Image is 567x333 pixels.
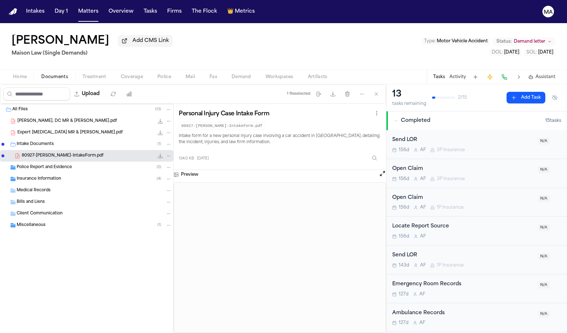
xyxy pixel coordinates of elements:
[174,183,386,333] iframe: 80927-Kimbro Dominquez-IntakeForm.pdf
[392,251,534,260] div: Send LOR
[157,74,171,80] span: Police
[17,199,45,205] span: Bills and Liens
[17,118,117,124] span: [PERSON_NAME], DC MR & [PERSON_NAME].pdf
[538,166,550,173] span: N/A
[3,87,70,101] input: Search files
[548,92,561,103] button: Hide completed tasks (⌘⇧H)
[308,74,327,80] span: Artifacts
[399,147,409,153] span: 156d
[12,107,28,113] span: All Files
[485,72,495,82] button: Create Immediate Task
[392,280,534,289] div: Emergency Room Records
[52,5,71,18] a: Day 1
[538,253,550,260] span: N/A
[528,74,555,80] button: Assistant
[524,49,555,56] button: Edit SOL: 2026-06-22
[164,5,185,18] button: Firms
[157,152,164,159] button: Download 80927-Kimbro Dominquez-IntakeForm.pdf
[499,72,509,82] button: Make a Call
[536,74,555,80] span: Assistant
[17,188,51,194] span: Medical Records
[157,142,161,146] span: ( 1 )
[399,176,409,182] span: 156d
[419,291,425,297] span: A F
[232,74,251,80] span: Demand
[386,303,567,332] div: Open task: Ambulance Records
[179,110,269,118] h3: Personal Injury Case Intake Form
[399,205,409,210] span: 156d
[12,35,109,48] h1: [PERSON_NAME]
[386,130,567,159] div: Open task: Send LOR
[420,262,426,268] span: A F
[433,74,445,80] button: Tasks
[490,49,521,56] button: Edit DOL: 2024-06-22
[155,107,161,111] span: ( 13 )
[392,136,534,144] div: Send LOR
[17,141,54,148] span: Intake Documents
[449,74,466,80] button: Activity
[9,8,17,15] img: Finch Logo
[437,39,488,43] span: Motor Vehicle Accident
[197,156,209,161] span: [DATE]
[437,176,465,182] span: 3P Insurance
[106,5,136,18] button: Overview
[420,147,426,153] span: A F
[538,138,550,145] span: N/A
[186,74,195,80] span: Mail
[458,95,467,101] span: 2 / 15
[157,118,164,125] button: Download Cathrine Zarrabi, DC MR & Bill.pdf
[538,311,550,317] span: N/A
[392,165,534,173] div: Open Claim
[12,49,173,58] h2: Maison Law (Single Demands)
[399,234,409,239] span: 156d
[399,262,409,268] span: 143d
[157,177,161,181] span: ( 4 )
[118,35,173,47] button: Add CMS Link
[392,309,534,317] div: Ambulance Records
[23,5,47,18] a: Intakes
[492,50,503,55] span: DOL :
[424,39,436,43] span: Type :
[181,172,198,178] h3: Preview
[17,165,72,171] span: Police Report and Evidence
[420,234,426,239] span: A F
[419,320,425,326] span: A F
[224,5,258,18] a: crownMetrics
[399,320,409,326] span: 127d
[287,91,310,96] div: 1 file selected
[12,35,109,48] button: Edit matter name
[82,74,106,80] span: Treatment
[386,217,567,246] div: Open task: Locate Report Source
[189,5,220,18] button: The Flock
[514,39,545,44] span: Demand letter
[157,129,164,136] button: Download Expert MRI MR & Bill.pdf
[399,291,409,297] span: 127d
[386,246,567,274] div: Open task: Send LOR
[386,111,567,130] button: Completed15tasks
[22,153,103,159] span: 80927-[PERSON_NAME]-IntakeForm.pdf
[392,222,534,231] div: Locate Report Source
[386,159,567,188] div: Open task: Open Claim
[538,224,550,231] span: N/A
[17,211,63,217] span: Client Communication
[379,170,386,177] button: Open preview
[9,8,17,15] a: Home
[422,38,490,45] button: Edit Type: Motor Vehicle Accident
[75,5,101,18] button: Matters
[379,170,386,179] button: Open preview
[437,147,465,153] span: 3P Insurance
[386,274,567,303] div: Open task: Emergency Room Records
[392,101,426,107] div: tasks remaining
[70,87,104,101] button: Upload
[179,156,194,161] span: 134.0 KB
[17,130,123,136] span: Expert [MEDICAL_DATA] MR & [PERSON_NAME].pdf
[266,74,293,80] span: Workspaces
[392,194,534,202] div: Open Claim
[437,262,464,268] span: 1P Insurance
[17,222,46,229] span: Miscellaneous
[437,205,464,210] span: 1P Insurance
